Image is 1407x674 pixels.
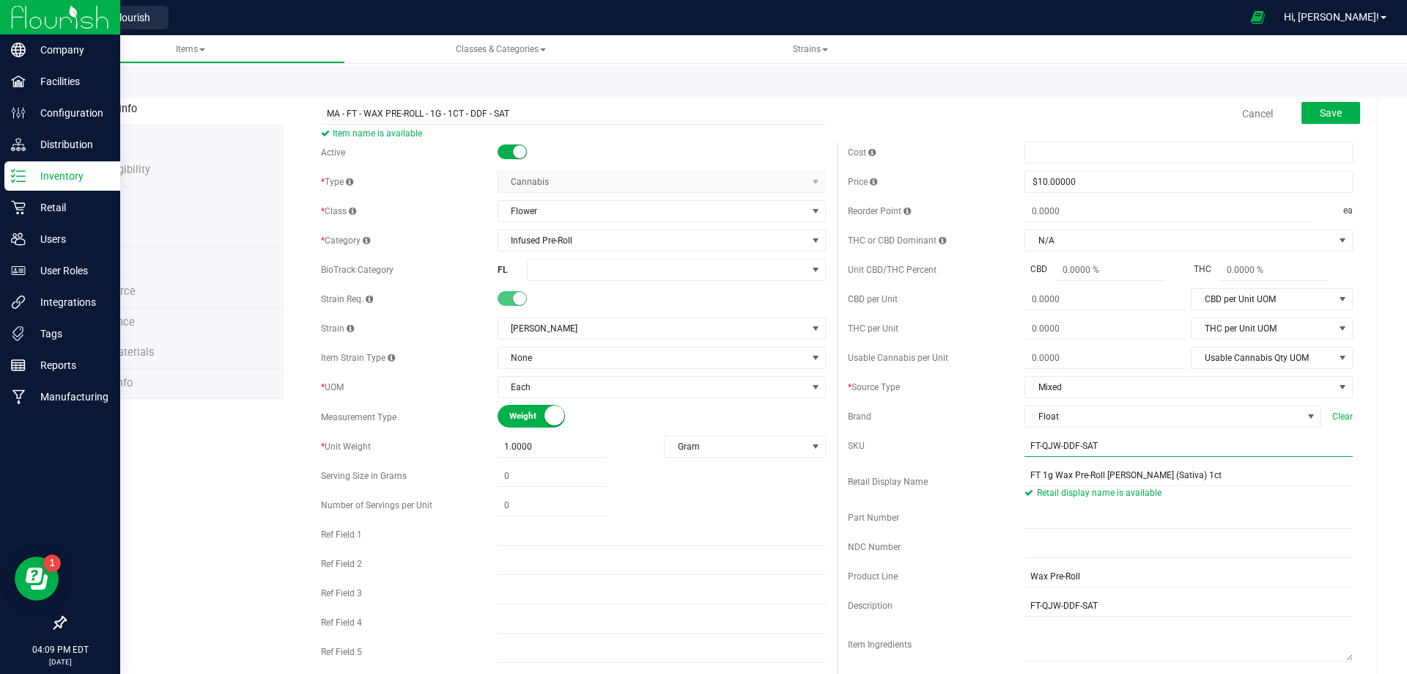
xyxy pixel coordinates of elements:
[321,618,362,628] span: Ref Field 4
[848,294,898,304] span: CBD per Unit
[1332,410,1353,423] span: Clear
[11,326,26,341] inline-svg: Tags
[848,235,946,246] span: THC or CBD Dominant
[498,377,807,398] span: Each
[1024,318,1186,339] input: 0.0000
[321,177,353,187] span: Type
[1284,11,1379,23] span: Hi, [PERSON_NAME]!
[15,557,59,601] iframe: Resource center
[321,235,370,246] span: Category
[1192,289,1334,309] span: CBD per Unit UOM
[498,348,807,368] span: None
[321,103,826,125] input: Item name
[1334,348,1352,368] span: select
[498,230,807,251] span: Infused Pre-Roll
[43,554,61,572] iframe: Resource center unread badge
[1334,289,1352,309] span: select
[665,436,807,457] span: Gram
[498,436,607,457] input: 1.0000
[11,137,26,152] inline-svg: Distribution
[11,74,26,89] inline-svg: Facilities
[26,41,114,59] p: Company
[848,441,865,451] span: SKU
[11,295,26,309] inline-svg: Integrations
[1188,263,1217,276] span: THC
[26,136,114,153] p: Distribution
[1301,102,1360,124] button: Save
[321,471,407,481] span: Serving Size in Grams
[26,293,114,311] p: Integrations
[456,44,546,54] span: Classes & Categories
[807,436,825,457] span: select
[321,147,345,158] span: Active
[1334,318,1352,339] span: select
[1334,230,1352,251] span: select
[1219,260,1329,280] input: 0.0000 %
[321,588,362,598] span: Ref Field 3
[498,201,807,221] span: Flower
[848,206,911,216] span: Reorder Point
[26,199,114,216] p: Retail
[321,647,362,657] span: Ref Field 5
[498,466,607,486] input: 0
[26,230,114,248] p: Users
[848,411,871,422] span: Brand
[848,571,898,582] span: Product Line
[1055,260,1164,280] input: 0.0000 %
[321,500,432,510] span: Number of Servings per Unit
[321,323,354,334] span: Strain
[848,382,900,392] span: Source Type
[807,201,825,221] span: select
[848,177,877,187] span: Price
[11,200,26,215] inline-svg: Retail
[1320,107,1342,119] span: Save
[1024,348,1186,368] input: 0.0000
[176,44,205,54] span: Items
[26,356,114,374] p: Reports
[321,353,395,363] span: Item Strain Type
[321,559,362,569] span: Ref Field 2
[848,147,876,158] span: Cost
[321,206,356,216] span: Class
[498,495,607,516] input: 0
[848,601,893,611] span: Description
[1334,377,1352,398] span: select
[26,104,114,122] p: Configuration
[1024,263,1053,276] span: CBD
[848,477,928,487] span: Retail Display Name
[26,167,114,185] p: Inventory
[321,412,396,422] span: Measurement Type
[7,643,114,656] p: 04:09 PM EDT
[1025,377,1334,398] span: Mixed
[1025,230,1334,251] span: N/A
[1192,318,1334,339] span: THC per Unit UOM
[321,125,826,142] span: Item name is available
[498,318,807,339] span: [PERSON_NAME]
[11,358,26,373] inline-svg: Reports
[1024,488,1162,498] span: Retail display name is available
[1343,201,1353,222] span: ea
[321,442,371,452] span: Unit Weight
[11,43,26,57] inline-svg: Company
[1025,172,1352,192] input: $10.00000
[1241,3,1274,32] span: Open Ecommerce Menu
[1192,348,1334,368] span: Usable Cannabis Qty UOM
[321,530,362,540] span: Ref Field 1
[1025,406,1302,427] span: Float
[11,232,26,246] inline-svg: Users
[807,377,825,398] span: select
[11,389,26,404] inline-svg: Manufacturing
[11,169,26,183] inline-svg: Inventory
[321,294,373,304] span: Strain Req.
[1242,106,1273,121] a: Cancel
[7,656,114,667] p: [DATE]
[26,388,114,406] p: Manufacturing
[11,106,26,120] inline-svg: Configuration
[26,262,114,279] p: User Roles
[807,230,825,251] span: select
[1024,201,1311,221] input: 0.0000
[848,513,899,523] span: Part Number
[321,382,344,392] span: UOM
[11,263,26,278] inline-svg: User Roles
